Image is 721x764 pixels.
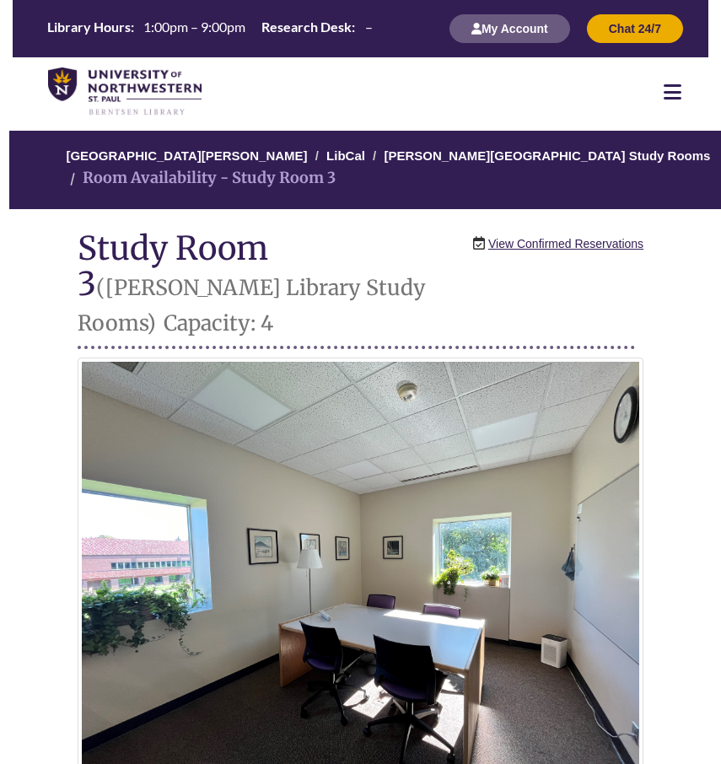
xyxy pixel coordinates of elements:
[40,18,137,36] th: Library Hours:
[384,148,710,163] a: [PERSON_NAME][GEOGRAPHIC_DATA] Study Rooms
[66,148,307,163] a: [GEOGRAPHIC_DATA][PERSON_NAME]
[449,21,570,35] a: My Account
[66,166,336,191] li: Room Availability - Study Room 3
[255,18,358,36] th: Research Desk:
[164,309,273,336] small: Capacity: 4
[40,18,379,38] table: Hours Today
[449,14,570,43] button: My Account
[78,131,643,209] nav: Breadcrumb
[326,148,365,163] a: LibCal
[365,19,373,35] span: –
[488,234,643,253] a: View Confirmed Reservations
[587,21,683,35] a: Chat 24/7
[587,14,683,43] button: Chat 24/7
[78,274,426,336] small: ([PERSON_NAME] Library Study Rooms)
[78,230,635,349] h1: Study Room 3
[40,18,379,40] a: Hours Today
[143,19,245,35] span: 1:00pm – 9:00pm
[48,67,202,116] img: UNWSP Library Logo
